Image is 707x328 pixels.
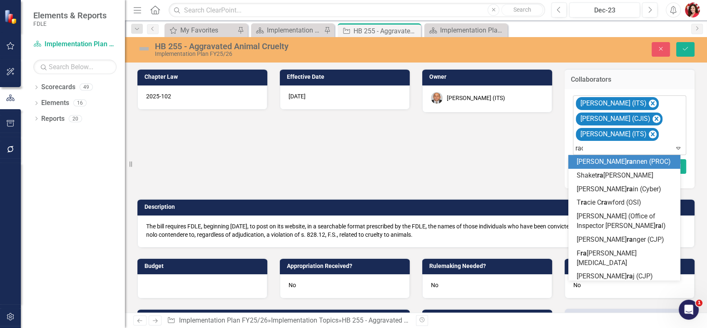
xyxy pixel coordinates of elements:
[41,83,75,92] a: Scorecards
[440,25,505,35] div: Implementation Plan FY23/24
[41,98,69,108] a: Elements
[597,171,603,179] span: ra
[685,3,700,18] img: Caitlin Dawkins
[271,316,339,324] a: Implementation Topics
[696,300,702,306] span: 1
[167,25,235,35] a: My Favorites
[627,185,633,193] span: ra
[146,222,686,239] p: The bill requires FDLE, beginning [DATE], to post on its website, in a searchable format prescrib...
[155,51,448,57] div: Implementation Plan FY25/26
[655,222,662,230] span: ra
[144,263,263,269] h3: Budget
[73,100,87,107] div: 16
[601,198,607,206] span: ra
[577,171,653,179] span: Shaket [PERSON_NAME]
[146,92,259,100] p: 2025-102
[144,204,690,210] h3: Description
[289,282,296,288] span: No
[627,235,633,243] span: ra
[253,25,322,35] a: Implementation Plan FY25/26
[649,100,657,108] div: Remove [object Object]
[513,6,531,13] span: Search
[180,25,235,35] div: My Favorites
[33,40,117,49] a: Implementation Plan FY25/26
[4,9,19,25] img: ClearPoint Strategy
[569,3,640,18] button: Dec-23
[429,74,548,80] h3: Owner
[627,272,633,280] span: ra
[649,130,657,138] div: Remove [object Object]
[169,3,545,18] input: Search ClearPoint...
[33,60,117,74] input: Search Below...
[580,249,587,257] span: ra
[501,4,543,16] button: Search
[431,282,438,288] span: No
[342,316,447,324] div: HB 255 - Aggravated Animal Cruelty
[167,316,409,325] div: » »
[289,93,306,100] span: [DATE]
[33,10,107,20] span: Elements & Reports
[80,84,93,91] div: 49
[580,115,650,123] span: [PERSON_NAME] (CJIS)
[353,26,419,36] div: HB 255 - Aggravated Animal Cruelty
[577,158,671,165] span: [PERSON_NAME] nnen (PROC)
[41,114,65,124] a: Reports
[155,42,448,51] div: HB 255 - Aggravated Animal Cruelty
[179,316,268,324] a: Implementation Plan FY25/26
[426,25,505,35] a: Implementation Plan FY23/24
[573,282,581,288] span: No
[577,235,664,243] span: [PERSON_NAME] nger (CJP)
[581,198,587,206] span: ra
[267,25,322,35] div: Implementation Plan FY25/26
[577,212,666,230] span: [PERSON_NAME] (Office of Inspector [PERSON_NAME] l)
[652,115,660,123] div: Remove [object Object]
[33,20,107,27] small: FDLE
[447,94,505,102] div: [PERSON_NAME] (ITS)
[577,185,661,193] span: [PERSON_NAME] in (Cyber)
[287,74,406,80] h3: Effective Date
[431,92,443,104] img: Joey Hornsby
[580,99,647,107] span: [PERSON_NAME] (ITS)
[580,130,647,138] span: [PERSON_NAME] (ITS)
[69,115,82,122] div: 20
[572,5,637,15] div: Dec-23
[144,74,263,80] h3: Chapter Law
[571,76,688,83] h3: Collaborators
[429,263,548,269] h3: Rulemaking Needed?
[627,158,633,165] span: ra
[577,198,641,206] span: T cie C wford (OSI)
[287,263,406,269] h3: Appropriation Received?
[679,300,699,320] iframe: Intercom live chat
[577,249,637,267] span: F [PERSON_NAME][MEDICAL_DATA]
[137,42,151,55] img: Not Defined
[577,272,653,280] span: [PERSON_NAME] j (CJP)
